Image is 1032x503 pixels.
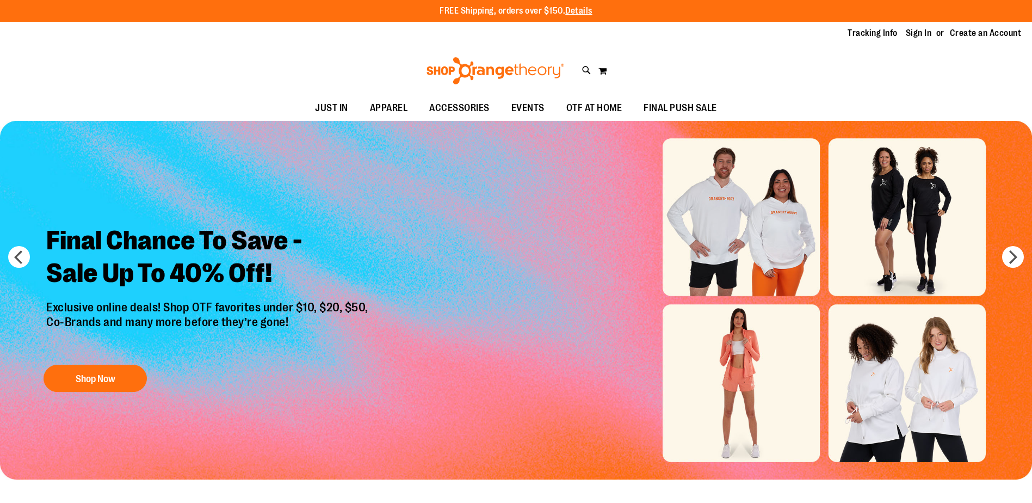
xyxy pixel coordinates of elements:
[906,27,932,39] a: Sign In
[304,96,359,121] a: JUST IN
[359,96,419,121] a: APPAREL
[950,27,1022,39] a: Create an Account
[370,96,408,120] span: APPAREL
[565,6,592,16] a: Details
[566,96,622,120] span: OTF AT HOME
[44,365,147,392] button: Shop Now
[425,57,566,84] img: Shop Orangetheory
[429,96,490,120] span: ACCESSORIES
[38,216,379,397] a: Final Chance To Save -Sale Up To 40% Off! Exclusive online deals! Shop OTF favorites under $10, $...
[511,96,545,120] span: EVENTS
[848,27,898,39] a: Tracking Info
[38,216,379,300] h2: Final Chance To Save - Sale Up To 40% Off!
[315,96,348,120] span: JUST IN
[8,246,30,268] button: prev
[633,96,728,121] a: FINAL PUSH SALE
[1002,246,1024,268] button: next
[440,5,592,17] p: FREE Shipping, orders over $150.
[418,96,500,121] a: ACCESSORIES
[644,96,717,120] span: FINAL PUSH SALE
[38,300,379,354] p: Exclusive online deals! Shop OTF favorites under $10, $20, $50, Co-Brands and many more before th...
[555,96,633,121] a: OTF AT HOME
[500,96,555,121] a: EVENTS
